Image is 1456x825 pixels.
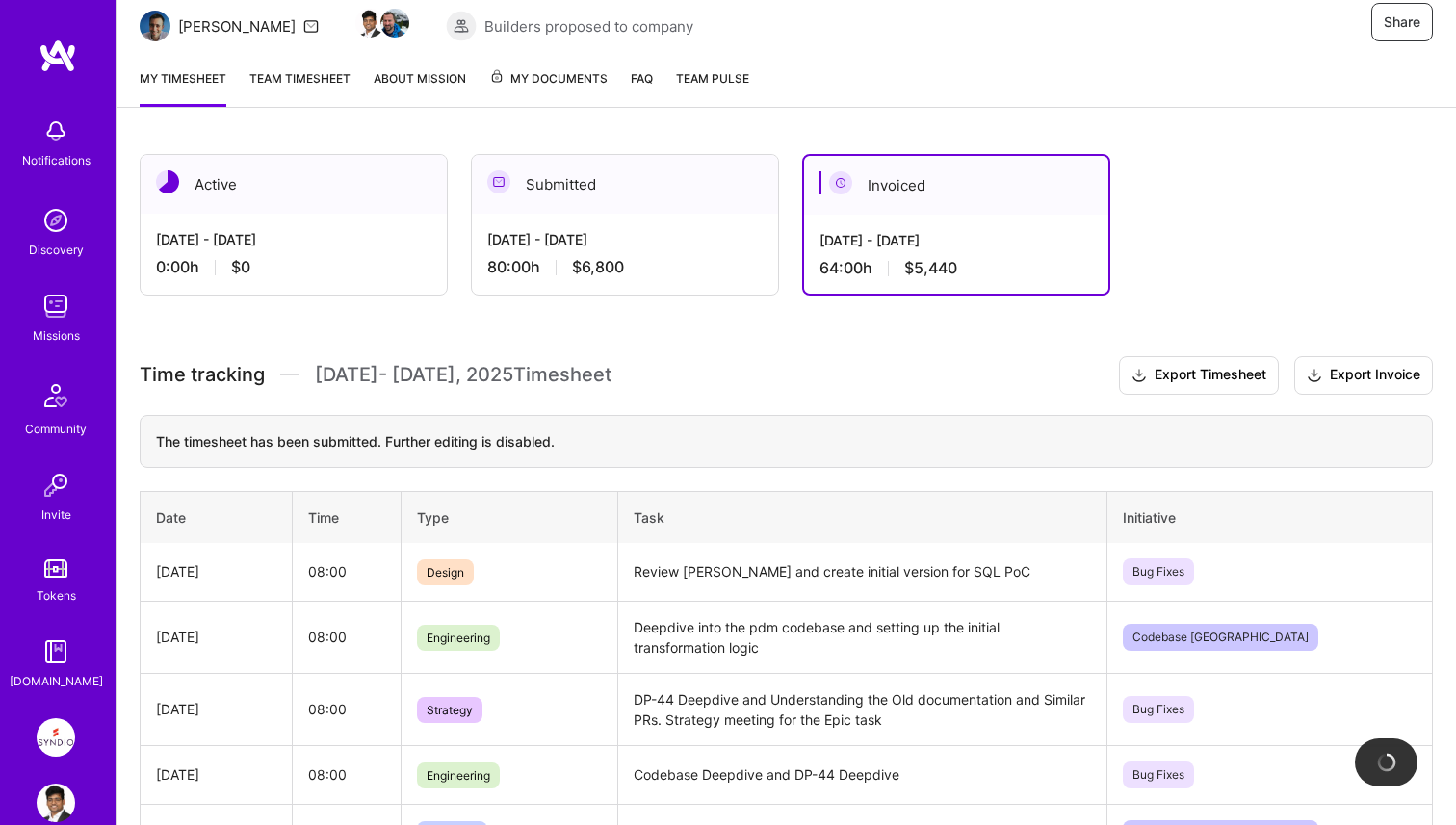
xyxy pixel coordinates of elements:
div: 80:00 h [487,257,763,277]
div: The timesheet has been submitted. Further editing is disabled. [140,415,1433,468]
img: Invoiced [829,171,852,194]
div: 64:00 h [819,258,1093,278]
th: Time [292,491,401,543]
div: Community [25,419,87,439]
a: Team Member Avatar [382,7,407,39]
div: Notifications [22,150,91,170]
div: [DATE] [156,627,276,647]
span: Bug Fixes [1123,696,1194,723]
td: 08:00 [292,543,401,602]
th: Task [618,491,1106,543]
img: Active [156,170,179,193]
img: loading [1373,749,1399,775]
button: Export Invoice [1294,356,1433,395]
span: Codebase [GEOGRAPHIC_DATA] [1123,624,1318,651]
span: My Documents [489,68,608,90]
div: Tokens [37,585,76,606]
div: Invoiced [804,156,1108,215]
a: Team timesheet [249,68,351,107]
img: Syndio: Transformation Engine Modernization [37,718,75,757]
a: My Documents [489,68,608,107]
div: [DATE] [156,561,276,581]
td: 08:00 [292,745,401,804]
span: Strategy [417,697,482,723]
a: FAQ [631,68,653,107]
img: discovery [37,201,75,240]
a: User Avatar [32,784,80,822]
div: [DATE] [156,764,276,785]
span: Bug Fixes [1123,761,1194,788]
span: Bug Fixes [1123,558,1194,585]
td: DP-44 Deepdive and Understanding the Old documentation and Similar PRs. Strategy meeting for the ... [618,673,1106,745]
i: icon Mail [303,18,319,34]
img: guide book [37,632,75,671]
a: Syndio: Transformation Engine Modernization [32,718,80,757]
td: Deepdive into the pdm codebase and setting up the initial transformation logic [618,601,1106,673]
span: $0 [231,257,250,277]
th: Initiative [1106,491,1432,543]
i: icon Download [1131,366,1147,386]
button: Export Timesheet [1119,356,1279,395]
img: Team Architect [140,11,170,41]
div: [DATE] - [DATE] [487,229,763,249]
td: Review [PERSON_NAME] and create initial version for SQL PoC [618,543,1106,602]
span: Builders proposed to company [484,16,693,37]
div: [DATE] - [DATE] [819,230,1093,250]
span: Share [1384,13,1420,32]
img: tokens [44,559,67,578]
span: [DATE] - [DATE] , 2025 Timesheet [315,363,611,387]
div: [PERSON_NAME] [178,16,296,37]
div: [DOMAIN_NAME] [10,671,103,691]
span: Time tracking [140,363,265,387]
span: Engineering [417,762,500,788]
img: Submitted [487,170,510,193]
a: About Mission [374,68,466,107]
div: Invite [41,504,71,525]
img: logo [39,39,77,73]
button: Share [1371,3,1433,41]
div: 0:00 h [156,257,431,277]
td: 08:00 [292,673,401,745]
th: Type [401,491,618,543]
div: Discovery [29,240,84,260]
img: Builders proposed to company [446,11,477,41]
img: teamwork [37,287,75,325]
th: Date [141,491,293,543]
a: Team Member Avatar [357,7,382,39]
img: Community [33,373,79,419]
td: 08:00 [292,601,401,673]
img: bell [37,112,75,150]
img: Team Member Avatar [380,9,409,38]
div: [DATE] [156,699,276,719]
span: Team Pulse [676,71,749,86]
div: Submitted [472,155,778,214]
a: Team Pulse [676,68,749,107]
img: Team Member Avatar [355,9,384,38]
td: Codebase Deepdive and DP-44 Deepdive [618,745,1106,804]
span: $6,800 [572,257,624,277]
img: User Avatar [37,784,75,822]
div: [DATE] - [DATE] [156,229,431,249]
span: Engineering [417,625,500,651]
a: My timesheet [140,68,226,107]
span: $5,440 [904,258,957,278]
div: Active [141,155,447,214]
i: icon Download [1307,366,1322,386]
img: Invite [37,466,75,504]
div: Missions [33,325,80,346]
span: Design [417,559,474,585]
